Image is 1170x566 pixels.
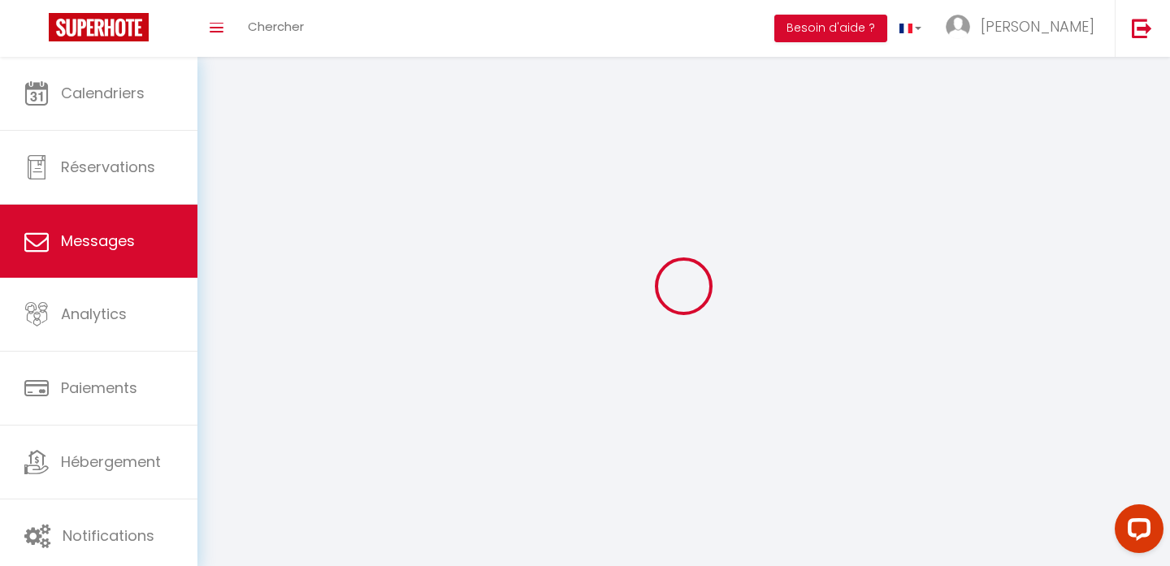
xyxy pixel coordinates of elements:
span: Paiements [61,378,137,398]
span: Notifications [63,525,154,546]
img: Super Booking [49,13,149,41]
span: Hébergement [61,452,161,472]
span: Messages [61,231,135,251]
img: ... [946,15,970,39]
span: Analytics [61,304,127,324]
span: Calendriers [61,83,145,103]
span: [PERSON_NAME] [981,16,1094,37]
span: Chercher [248,18,304,35]
button: Besoin d'aide ? [774,15,887,42]
span: Réservations [61,157,155,177]
img: logout [1132,18,1152,38]
iframe: LiveChat chat widget [1102,498,1170,566]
